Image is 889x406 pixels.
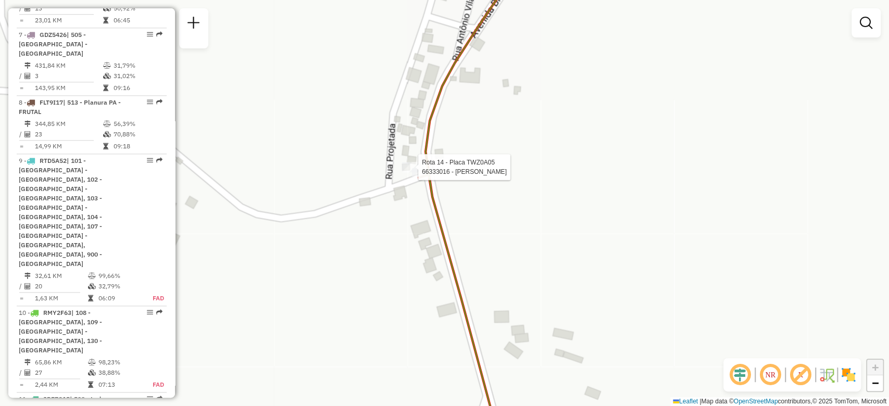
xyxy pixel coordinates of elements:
td: 65,86 KM [34,357,87,367]
span: Ocultar deslocamento [728,362,753,387]
td: 09:16 [113,83,162,93]
td: / [19,71,24,81]
span: 7 - [19,31,87,57]
span: GDZ5426 [40,31,67,39]
img: Fluxo de ruas [818,366,835,383]
td: / [19,3,24,14]
td: 38,88% [98,367,141,378]
i: % de utilização da cubagem [103,131,111,137]
a: Nova sessão e pesquisa [183,12,204,36]
i: Tempo total em rota [103,143,108,149]
td: 56,39% [113,119,162,129]
td: 13 [34,3,103,14]
i: Distância Total [24,273,31,279]
td: 70,88% [113,129,162,139]
span: RTD5A52 [40,157,67,164]
td: 06:45 [113,15,162,26]
i: % de utilização do peso [88,273,96,279]
span: Exibir rótulo [788,362,813,387]
em: Opções [147,157,153,163]
i: % de utilização do peso [103,121,111,127]
span: 10 - [19,309,102,354]
i: Distância Total [24,62,31,69]
a: Zoom out [867,375,883,391]
td: = [19,83,24,93]
span: | 101 - [GEOGRAPHIC_DATA] - [GEOGRAPHIC_DATA], 102 - [GEOGRAPHIC_DATA] - [GEOGRAPHIC_DATA], 103 -... [19,157,102,268]
i: Tempo total em rota [88,382,93,388]
em: Rota exportada [156,99,162,105]
td: 27 [34,367,87,378]
em: Opções [147,396,153,402]
span: Ocultar NR [758,362,783,387]
i: % de utilização da cubagem [88,370,96,376]
td: 50,92% [113,3,162,14]
span: RMY2F63 [43,309,71,316]
td: FAD [141,379,165,390]
i: % de utilização da cubagem [103,5,111,11]
span: − [872,376,879,389]
i: % de utilização da cubagem [88,283,96,289]
i: Tempo total em rota [88,295,93,301]
td: = [19,15,24,26]
i: % de utilização do peso [88,359,96,365]
span: | 108 - [GEOGRAPHIC_DATA], 109 - [GEOGRAPHIC_DATA] - [GEOGRAPHIC_DATA], 130 - [GEOGRAPHIC_DATA] [19,309,102,354]
em: Rota exportada [156,157,162,163]
td: 143,95 KM [34,83,103,93]
td: 431,84 KM [34,60,103,71]
td: 09:18 [113,141,162,151]
td: / [19,281,24,291]
td: 06:09 [98,293,141,303]
i: Total de Atividades [24,283,31,289]
td: 32,61 KM [34,271,87,281]
td: FAD [141,293,165,303]
i: Total de Atividades [24,370,31,376]
i: Total de Atividades [24,131,31,137]
td: / [19,367,24,378]
em: Rota exportada [156,396,162,402]
td: 31,79% [113,60,162,71]
span: FLT9I17 [40,98,63,106]
td: 31,02% [113,71,162,81]
div: Map data © contributors,© 2025 TomTom, Microsoft [670,397,889,406]
td: 344,85 KM [34,119,103,129]
a: Exibir filtros [856,12,877,33]
i: % de utilização da cubagem [103,73,111,79]
td: 14,99 KM [34,141,103,151]
i: Distância Total [24,359,31,365]
em: Opções [147,99,153,105]
td: 32,79% [98,281,141,291]
i: Tempo total em rota [103,17,108,23]
i: Tempo total em rota [103,85,108,91]
td: 23,01 KM [34,15,103,26]
td: = [19,141,24,151]
td: 99,66% [98,271,141,281]
em: Opções [147,31,153,37]
span: | 505 - [GEOGRAPHIC_DATA] - [GEOGRAPHIC_DATA] [19,31,87,57]
td: / [19,129,24,139]
img: Exibir/Ocultar setores [840,366,857,383]
span: + [872,361,879,374]
td: = [19,293,24,303]
td: 3 [34,71,103,81]
td: 98,23% [98,357,141,367]
a: Zoom in [867,360,883,375]
i: Total de Atividades [24,5,31,11]
span: 9 - [19,157,102,268]
td: 07:13 [98,379,141,390]
i: Distância Total [24,121,31,127]
i: Total de Atividades [24,73,31,79]
td: 1,63 KM [34,293,87,303]
a: Leaflet [673,398,698,405]
em: Rota exportada [156,31,162,37]
em: Rota exportada [156,309,162,315]
td: = [19,379,24,390]
td: 23 [34,129,103,139]
td: 20 [34,281,87,291]
i: % de utilização do peso [103,62,111,69]
span: | 513 - Planura PA - FRUTAL [19,98,121,116]
span: 8 - [19,98,121,116]
span: | [699,398,701,405]
td: 2,44 KM [34,379,87,390]
span: JBF7C15 [43,395,70,403]
em: Opções [147,309,153,315]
